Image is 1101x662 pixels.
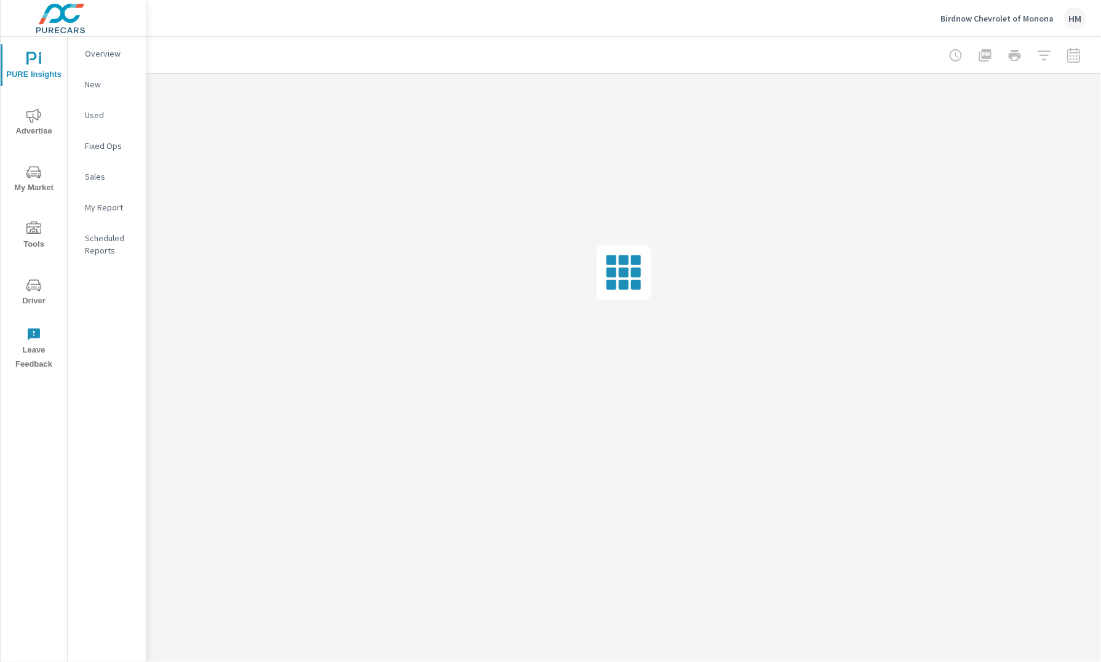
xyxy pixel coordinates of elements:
p: Used [85,109,136,121]
p: Fixed Ops [85,140,136,152]
div: Scheduled Reports [68,229,146,260]
div: Sales [68,167,146,186]
p: My Report [85,201,136,213]
div: nav menu [1,37,67,377]
p: Sales [85,170,136,183]
p: Scheduled Reports [85,232,136,257]
div: New [68,75,146,94]
span: Advertise [4,108,63,138]
span: My Market [4,165,63,195]
span: Driver [4,278,63,308]
p: New [85,78,136,90]
p: Overview [85,47,136,60]
span: Tools [4,221,63,252]
p: Birdnow Chevrolet of Monona [941,13,1054,24]
div: Overview [68,44,146,63]
div: HM [1064,7,1086,30]
span: PURE Insights [4,52,63,82]
div: Fixed Ops [68,137,146,155]
span: Leave Feedback [4,327,63,372]
div: My Report [68,198,146,217]
div: Used [68,106,146,124]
